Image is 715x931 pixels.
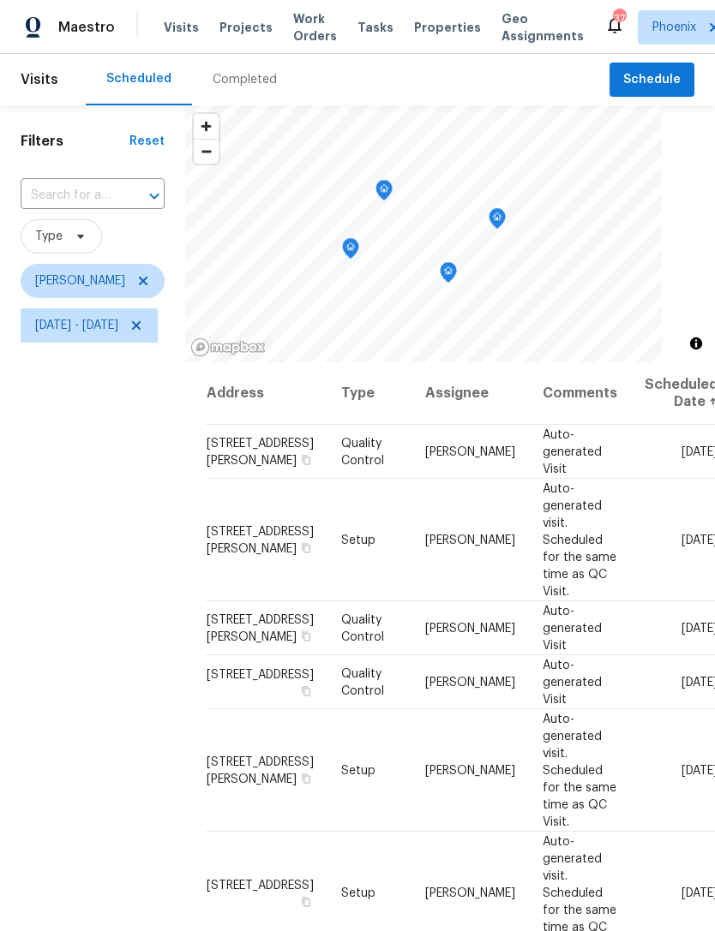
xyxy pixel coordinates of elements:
[502,10,584,45] span: Geo Assignments
[58,19,115,36] span: Maestro
[35,317,118,334] span: [DATE] - [DATE]
[425,764,515,776] span: [PERSON_NAME]
[543,713,616,827] span: Auto-generated visit. Scheduled for the same time as QC Visit.
[106,70,171,87] div: Scheduled
[185,105,662,362] canvas: Map
[425,676,515,688] span: [PERSON_NAME]
[610,63,694,98] button: Schedule
[342,238,359,265] div: Map marker
[129,133,165,150] div: Reset
[207,525,314,554] span: [STREET_ADDRESS][PERSON_NAME]
[327,362,412,425] th: Type
[412,362,529,425] th: Assignee
[213,71,277,88] div: Completed
[425,622,515,634] span: [PERSON_NAME]
[190,337,266,357] a: Mapbox homepage
[529,362,631,425] th: Comments
[414,19,481,36] span: Properties
[207,879,314,891] span: [STREET_ADDRESS]
[207,668,314,680] span: [STREET_ADDRESS]
[543,605,602,651] span: Auto-generated Visit
[489,208,506,235] div: Map marker
[219,19,273,36] span: Projects
[543,659,602,705] span: Auto-generated Visit
[207,437,314,466] span: [STREET_ADDRESS][PERSON_NAME]
[623,69,681,91] span: Schedule
[425,534,515,546] span: [PERSON_NAME]
[341,534,376,546] span: Setup
[207,755,314,785] span: [STREET_ADDRESS][PERSON_NAME]
[440,262,457,289] div: Map marker
[298,683,314,698] button: Copy Address
[194,114,219,139] button: Zoom in
[376,180,393,206] div: Map marker
[298,628,314,643] button: Copy Address
[207,613,314,642] span: [STREET_ADDRESS][PERSON_NAME]
[425,886,515,898] span: [PERSON_NAME]
[543,428,602,474] span: Auto-generated Visit
[206,362,327,425] th: Address
[341,764,376,776] span: Setup
[164,19,199,36] span: Visits
[691,334,701,353] span: Toggle attribution
[652,19,696,36] span: Phoenix
[341,613,384,642] span: Quality Control
[425,445,515,457] span: [PERSON_NAME]
[298,540,314,555] button: Copy Address
[613,10,625,27] div: 37
[298,451,314,467] button: Copy Address
[357,21,394,33] span: Tasks
[35,228,63,245] span: Type
[21,61,58,98] span: Visits
[194,139,219,164] button: Zoom out
[194,140,219,164] span: Zoom out
[21,182,117,209] input: Search for an address...
[341,667,384,696] span: Quality Control
[341,437,384,466] span: Quality Control
[21,133,129,150] h1: Filters
[543,482,616,597] span: Auto-generated visit. Scheduled for the same time as QC Visit.
[298,770,314,785] button: Copy Address
[298,893,314,909] button: Copy Address
[35,272,125,289] span: [PERSON_NAME]
[686,333,706,354] button: Toggle attribution
[293,10,337,45] span: Work Orders
[142,184,166,208] button: Open
[341,886,376,898] span: Setup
